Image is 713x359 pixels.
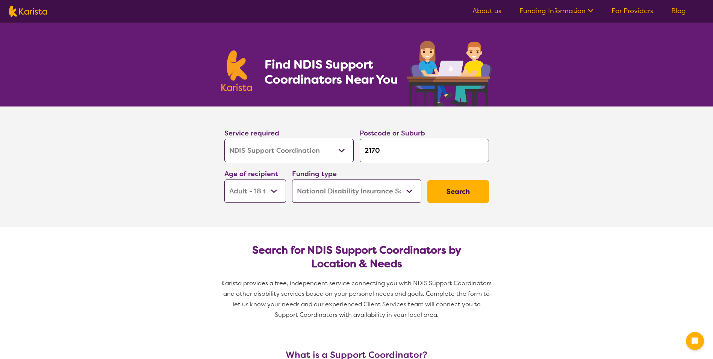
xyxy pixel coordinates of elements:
[9,6,47,17] img: Karista logo
[360,139,489,162] input: Type
[671,6,686,15] a: Blog
[221,279,493,319] span: Karista provides a free, independent service connecting you with NDIS Support Coordinators and ot...
[292,169,337,178] label: Funding type
[472,6,501,15] a: About us
[224,169,278,178] label: Age of recipient
[360,129,425,138] label: Postcode or Suburb
[519,6,593,15] a: Funding Information
[265,57,404,87] h1: Find NDIS Support Coordinators Near You
[221,50,252,91] img: Karista logo
[224,129,279,138] label: Service required
[427,180,489,203] button: Search
[407,41,492,106] img: support-coordination
[612,6,653,15] a: For Providers
[230,243,483,271] h2: Search for NDIS Support Coordinators by Location & Needs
